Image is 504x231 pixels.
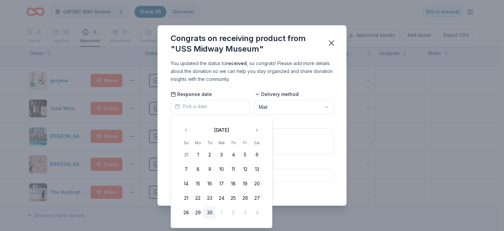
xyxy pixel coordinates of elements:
button: 8 [192,163,204,175]
th: Wednesday [216,139,227,146]
button: 15 [192,178,204,190]
button: 12 [239,163,251,175]
button: 7 [180,163,192,175]
button: 3 [216,149,227,161]
button: 18 [227,178,239,190]
button: 24 [216,192,227,204]
button: Go to next month [252,126,262,135]
button: 20 [251,178,263,190]
div: [DATE] [214,126,229,134]
button: 14 [180,178,192,190]
span: Response date [171,91,212,98]
button: 4 [227,149,239,161]
th: Tuesday [204,139,216,146]
span: Delivery method [255,91,299,98]
button: 22 [192,192,204,204]
span: Pick a date [175,103,207,110]
button: 5 [239,149,251,161]
button: 11 [227,163,239,175]
button: 23 [204,192,216,204]
button: Go to previous month [181,126,191,135]
button: 31 [180,149,192,161]
button: 19 [239,178,251,190]
th: Friday [239,139,251,146]
th: Monday [192,139,204,146]
button: 16 [204,178,216,190]
button: 1 [192,149,204,161]
th: Thursday [227,139,239,146]
button: 10 [216,163,227,175]
button: 13 [251,163,263,175]
button: 17 [216,178,227,190]
button: Pick a date [171,100,249,114]
th: Sunday [180,139,192,146]
button: 28 [180,207,192,219]
div: You updated the status to , so congrats! Please add more details about the donation so we can hel... [171,59,333,83]
button: 27 [251,192,263,204]
button: 6 [251,149,263,161]
button: 21 [180,192,192,204]
button: 26 [239,192,251,204]
button: 25 [227,192,239,204]
button: 2 [204,149,216,161]
b: received [226,60,247,66]
button: 9 [204,163,216,175]
div: Congrats on receiving product from "USS Midway Museum" [171,33,319,54]
th: Saturday [251,139,263,146]
button: 30 [204,207,216,219]
button: 29 [192,207,204,219]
